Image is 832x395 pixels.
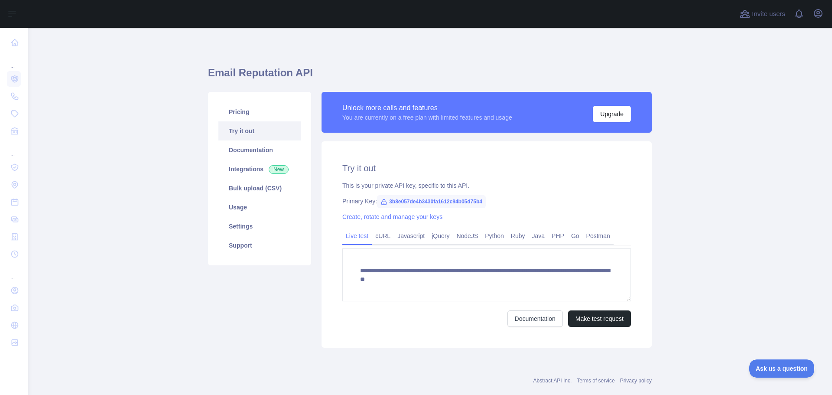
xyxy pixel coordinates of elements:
[568,310,631,327] button: Make test request
[218,160,301,179] a: Integrations New
[529,229,549,243] a: Java
[342,113,512,122] div: You are currently on a free plan with limited features and usage
[218,102,301,121] a: Pricing
[342,103,512,113] div: Unlock more calls and features
[342,197,631,206] div: Primary Key:
[481,229,507,243] a: Python
[593,106,631,122] button: Upgrade
[218,217,301,236] a: Settings
[342,181,631,190] div: This is your private API key, specific to this API.
[218,121,301,140] a: Try it out
[377,195,486,208] span: 3b8e057de4b3430fa1612c94b05d75b4
[507,310,563,327] a: Documentation
[749,359,815,378] iframe: Toggle Customer Support
[620,378,652,384] a: Privacy policy
[738,7,787,21] button: Invite users
[218,179,301,198] a: Bulk upload (CSV)
[577,378,614,384] a: Terms of service
[752,9,785,19] span: Invite users
[218,198,301,217] a: Usage
[428,229,453,243] a: jQuery
[7,52,21,69] div: ...
[507,229,529,243] a: Ruby
[269,165,289,174] span: New
[533,378,572,384] a: Abstract API Inc.
[372,229,394,243] a: cURL
[394,229,428,243] a: Javascript
[7,140,21,158] div: ...
[218,140,301,160] a: Documentation
[342,213,442,220] a: Create, rotate and manage your keys
[218,236,301,255] a: Support
[548,229,568,243] a: PHP
[583,229,614,243] a: Postman
[568,229,583,243] a: Go
[208,66,652,87] h1: Email Reputation API
[7,264,21,281] div: ...
[342,162,631,174] h2: Try it out
[453,229,481,243] a: NodeJS
[342,229,372,243] a: Live test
